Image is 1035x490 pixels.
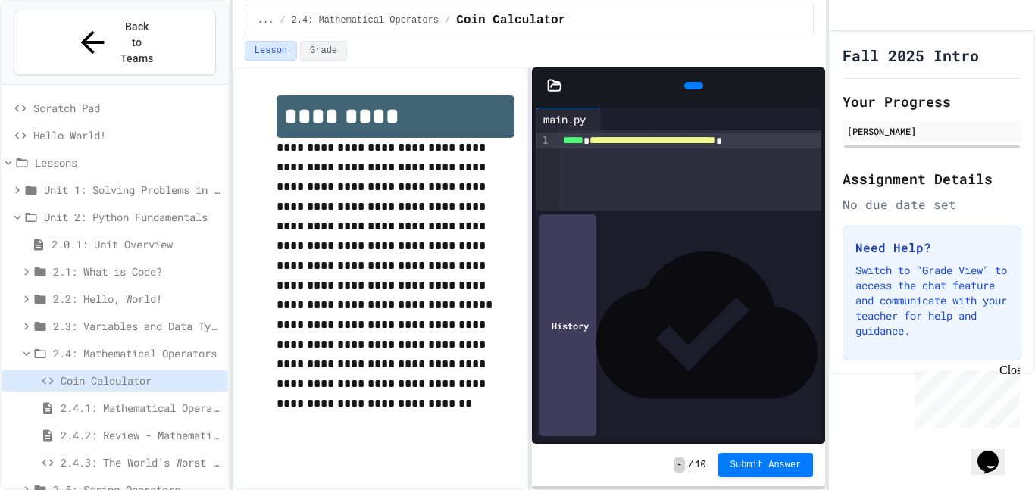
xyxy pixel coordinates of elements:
[674,457,685,473] span: -
[536,111,593,127] div: main.py
[847,124,1017,138] div: [PERSON_NAME]
[258,14,274,27] span: ...
[456,11,565,30] span: Coin Calculator
[53,345,222,361] span: 2.4: Mathematical Operators
[909,364,1020,428] iframe: chat widget
[843,91,1021,112] h2: Your Progress
[718,453,814,477] button: Submit Answer
[536,108,602,130] div: main.py
[855,263,1008,339] p: Switch to "Grade View" to access the chat feature and communicate with your teacher for help and ...
[445,14,450,27] span: /
[843,168,1021,189] h2: Assignment Details
[300,41,347,61] button: Grade
[971,429,1020,475] iframe: chat widget
[53,291,222,307] span: 2.2: Hello, World!
[61,373,222,389] span: Coin Calculator
[855,239,1008,257] h3: Need Help?
[53,264,222,279] span: 2.1: What is Code?
[843,195,1021,214] div: No due date set
[245,41,297,61] button: Lesson
[53,318,222,334] span: 2.3: Variables and Data Types
[33,127,222,143] span: Hello World!
[52,236,222,252] span: 2.0.1: Unit Overview
[688,459,693,471] span: /
[843,45,979,66] h1: Fall 2025 Intro
[61,454,222,470] span: 2.4.3: The World's Worst [PERSON_NAME] Market
[539,214,596,436] div: History
[536,133,551,148] div: 1
[44,182,222,198] span: Unit 1: Solving Problems in Computer Science
[695,459,705,471] span: 10
[14,11,216,75] button: Back to Teams
[33,100,222,116] span: Scratch Pad
[61,427,222,443] span: 2.4.2: Review - Mathematical Operators
[6,6,105,96] div: Chat with us now!Close
[730,459,802,471] span: Submit Answer
[35,154,222,170] span: Lessons
[44,209,222,225] span: Unit 2: Python Fundamentals
[280,14,285,27] span: /
[119,19,155,67] span: Back to Teams
[292,14,439,27] span: 2.4: Mathematical Operators
[61,400,222,416] span: 2.4.1: Mathematical Operators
